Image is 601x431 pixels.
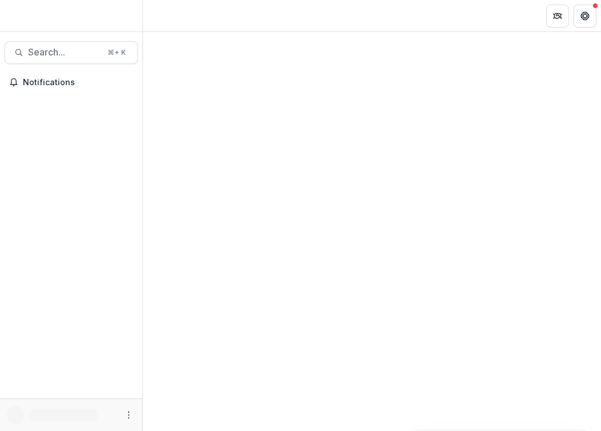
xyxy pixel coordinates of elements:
button: Notifications [5,73,138,91]
nav: breadcrumb [148,7,196,24]
button: Partners [546,5,569,27]
button: Search... [5,41,138,64]
button: More [122,408,136,422]
div: ⌘ + K [105,46,128,59]
button: Get Help [574,5,596,27]
span: Notifications [23,78,133,87]
span: Search... [28,47,101,58]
